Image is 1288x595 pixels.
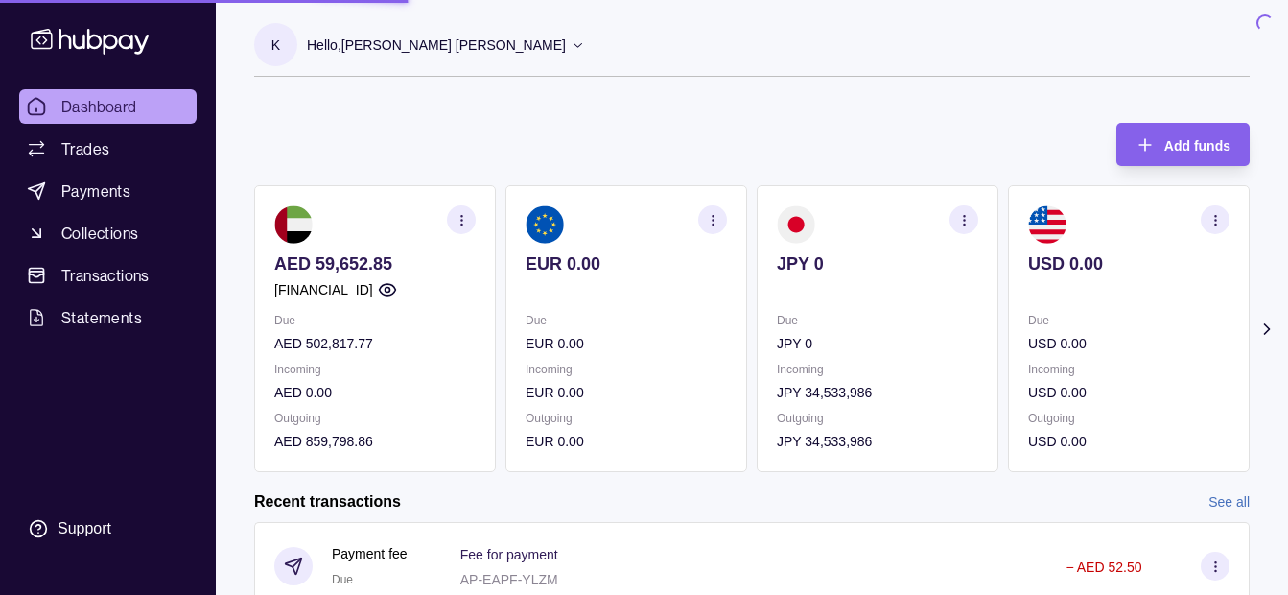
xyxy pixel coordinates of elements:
[777,253,978,274] p: JPY 0
[307,35,566,56] p: Hello, [PERSON_NAME] [PERSON_NAME]
[19,131,197,166] a: Trades
[274,253,476,274] p: AED 59,652.85
[274,431,476,452] p: AED 859,798.86
[274,333,476,354] p: AED 502,817.77
[1028,431,1229,452] p: USD 0.00
[61,222,138,245] span: Collections
[526,382,727,403] p: EUR 0.00
[526,333,727,354] p: EUR 0.00
[460,572,558,587] p: AP-EAPF-YLZM
[526,310,727,331] p: Due
[526,205,564,244] img: eu
[274,408,476,429] p: Outgoing
[271,35,280,56] p: K
[61,137,109,160] span: Trades
[526,253,727,274] p: EUR 0.00
[526,359,727,380] p: Incoming
[1066,559,1141,575] p: − AED 52.50
[254,491,401,512] h2: Recent transactions
[61,306,142,329] span: Statements
[777,333,978,354] p: JPY 0
[19,216,197,250] a: Collections
[1208,491,1250,512] a: See all
[1028,205,1066,244] img: us
[19,174,197,208] a: Payments
[274,382,476,403] p: AED 0.00
[526,408,727,429] p: Outgoing
[1116,123,1250,166] button: Add funds
[777,431,978,452] p: JPY 34,533,986
[777,359,978,380] p: Incoming
[1028,333,1229,354] p: USD 0.00
[1028,253,1229,274] p: USD 0.00
[1028,382,1229,403] p: USD 0.00
[777,310,978,331] p: Due
[1028,408,1229,429] p: Outgoing
[460,547,558,562] p: Fee for payment
[19,89,197,124] a: Dashboard
[777,382,978,403] p: JPY 34,533,986
[61,179,130,202] span: Payments
[274,205,313,244] img: ae
[19,258,197,293] a: Transactions
[777,205,815,244] img: jp
[1028,359,1229,380] p: Incoming
[274,359,476,380] p: Incoming
[1028,310,1229,331] p: Due
[61,264,150,287] span: Transactions
[61,95,137,118] span: Dashboard
[274,279,373,300] p: [FINANCIAL_ID]
[58,518,111,539] div: Support
[332,543,408,564] p: Payment fee
[526,431,727,452] p: EUR 0.00
[332,573,353,586] span: Due
[1164,138,1230,154] span: Add funds
[19,300,197,335] a: Statements
[274,310,476,331] p: Due
[19,509,197,549] a: Support
[777,408,978,429] p: Outgoing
